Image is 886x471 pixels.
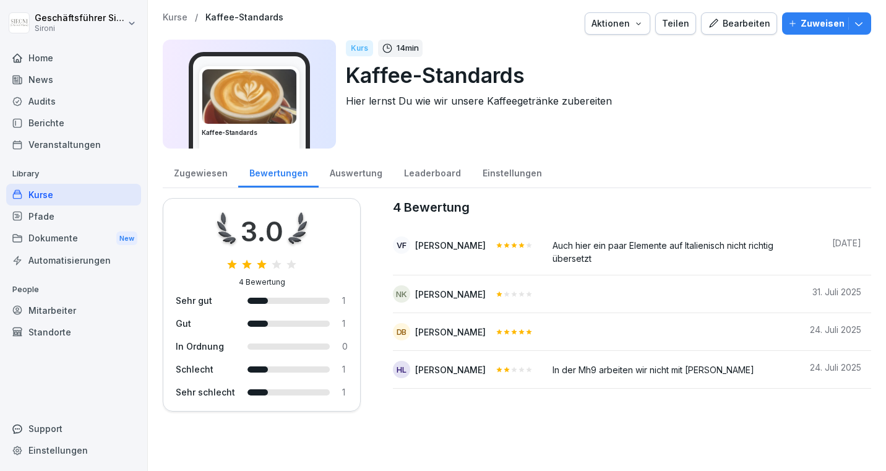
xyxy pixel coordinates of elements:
div: Sehr gut [176,294,235,307]
a: Bewertungen [238,156,319,188]
p: Kaffee-Standards [346,59,861,91]
div: [PERSON_NAME] [415,363,486,376]
a: Zugewiesen [163,156,238,188]
a: Pfade [6,205,141,227]
a: Audits [6,90,141,112]
a: Einstellungen [6,439,141,461]
p: / [195,12,198,23]
td: 31. Juli 2025 [800,275,871,313]
div: [PERSON_NAME] [415,288,486,301]
button: Aktionen [585,12,650,35]
a: Einstellungen [471,156,553,188]
div: NK [393,285,410,303]
div: 1 [342,317,348,330]
td: 24. Juli 2025 [800,313,871,351]
div: Gut [176,317,235,330]
div: 1 [342,386,348,399]
a: Kaffee-Standards [205,12,283,23]
div: 3.0 [241,211,283,252]
button: Bearbeiten [701,12,777,35]
div: Dokumente [6,227,141,250]
button: Teilen [655,12,696,35]
div: Support [6,418,141,439]
div: In der Mh9 arbeiten wir nicht mit [PERSON_NAME] [553,361,790,376]
div: New [116,231,137,246]
p: Geschäftsführer Sironi [35,13,125,24]
div: Auch hier ein paar Elemente auf Italienisch nicht richtig übersetzt [553,236,790,265]
p: 14 min [397,42,419,54]
div: 1 [342,294,348,307]
div: [PERSON_NAME] [415,326,486,339]
a: Kurse [6,184,141,205]
div: 1 [342,363,348,376]
p: Library [6,164,141,184]
div: HL [393,361,410,378]
td: [DATE] [800,227,871,275]
div: In Ordnung [176,340,235,353]
p: Zuweisen [801,17,845,30]
div: Schlecht [176,363,235,376]
div: 4 Bewertung [239,277,285,288]
div: Teilen [662,17,689,30]
a: Mitarbeiter [6,300,141,321]
p: Sironi [35,24,125,33]
a: Veranstaltungen [6,134,141,155]
a: Berichte [6,112,141,134]
p: People [6,280,141,300]
div: DB [393,323,410,340]
img: km4heinxktm3m47uv6i6dr0s.png [202,69,296,124]
a: Auswertung [319,156,393,188]
a: Standorte [6,321,141,343]
a: Automatisierungen [6,249,141,271]
div: Sehr schlecht [176,386,235,399]
a: DokumenteNew [6,227,141,250]
a: News [6,69,141,90]
a: Leaderboard [393,156,471,188]
td: 24. Juli 2025 [800,351,871,389]
caption: 4 Bewertung [393,198,871,217]
button: Zuweisen [782,12,871,35]
div: Bearbeiten [708,17,770,30]
div: VF [393,236,410,254]
div: 0 [342,340,348,353]
div: Kurs [346,40,373,56]
h3: Kaffee-Standards [202,128,297,137]
div: [PERSON_NAME] [415,239,486,252]
p: Hier lernst Du wie wir unsere Kaffeegetränke zubereiten [346,93,861,108]
a: Home [6,47,141,69]
a: Kurse [163,12,187,23]
div: Aktionen [591,17,643,30]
